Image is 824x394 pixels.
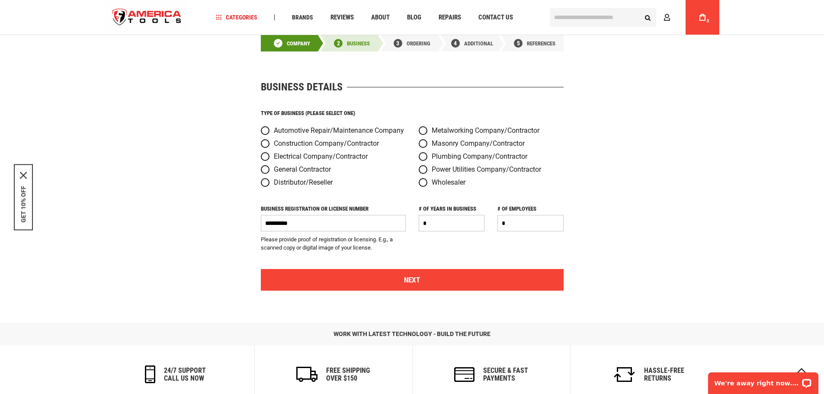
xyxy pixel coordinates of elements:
[407,40,430,47] span: Ordering
[105,1,189,34] img: America Tools
[164,367,206,382] h6: 24/7 support call us now
[212,12,261,23] a: Categories
[367,12,394,23] a: About
[432,178,465,186] span: Wholesaler
[347,40,370,47] span: Business
[403,12,425,23] a: Blog
[261,205,369,212] span: Business Registration or License Number
[20,172,27,179] button: Close
[105,1,189,34] a: store logo
[327,12,358,23] a: Reviews
[326,367,370,382] h6: Free Shipping Over $150
[707,19,709,23] span: 0
[261,82,343,92] span: Business Details
[432,152,527,160] span: Plumbing Company/Contractor
[287,40,310,47] span: Company
[527,40,555,47] span: References
[432,139,525,147] span: Masonry Company/Contractor
[261,236,393,251] span: Please provide proof of registration or licensing. E.g., a scanned copy or digital image of your ...
[454,40,457,46] span: 4
[274,139,379,147] span: Construction Company/Contractor
[517,40,520,46] span: 5
[292,14,313,20] span: Brands
[483,367,528,382] h6: secure & fast payments
[702,367,824,394] iframe: LiveChat chat widget
[644,367,684,382] h6: Hassle-Free Returns
[478,14,513,21] span: Contact Us
[497,205,536,212] span: # of Employees
[274,165,331,173] span: General Contractor
[20,172,27,179] svg: close icon
[407,14,421,21] span: Blog
[464,40,493,47] span: Additional
[216,14,257,20] span: Categories
[371,14,390,21] span: About
[337,40,340,46] span: 2
[439,14,461,21] span: Repairs
[435,12,465,23] a: Repairs
[432,165,541,173] span: Power Utilities Company/Contractor
[261,269,564,291] button: Next
[640,9,656,26] button: Search
[261,110,355,116] span: Type of Business (please select one)
[432,126,539,135] span: Metalworking Company/Contractor
[274,126,404,135] span: Automotive Repair/Maintenance Company
[396,40,399,46] span: 3
[288,12,317,23] a: Brands
[274,152,368,160] span: Electrical Company/Contractor
[330,14,354,21] span: Reviews
[419,205,476,212] span: # of Years in Business
[475,12,517,23] a: Contact Us
[20,186,27,222] button: GET 10% OFF
[274,178,333,186] span: Distributor/Reseller
[404,275,420,284] span: Next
